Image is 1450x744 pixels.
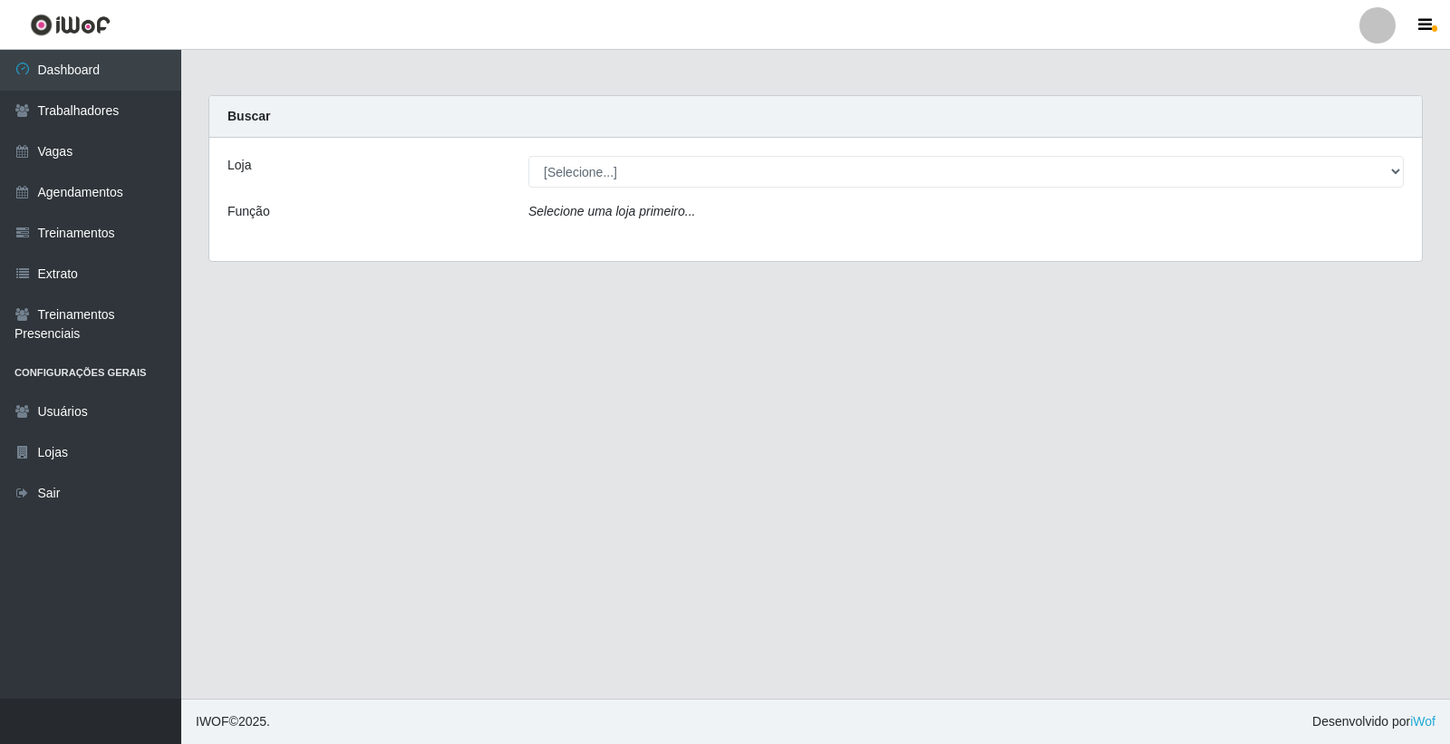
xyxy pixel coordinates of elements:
[227,202,270,221] label: Função
[1312,712,1435,731] span: Desenvolvido por
[1410,714,1435,729] a: iWof
[30,14,111,36] img: CoreUI Logo
[227,156,251,175] label: Loja
[196,712,270,731] span: © 2025 .
[528,204,695,218] i: Selecione uma loja primeiro...
[196,714,229,729] span: IWOF
[227,109,270,123] strong: Buscar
